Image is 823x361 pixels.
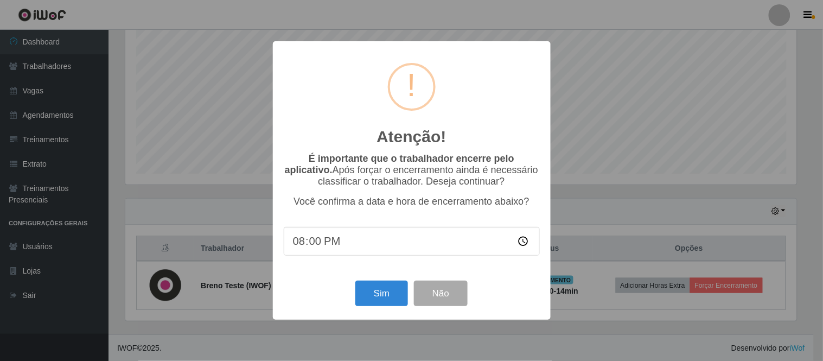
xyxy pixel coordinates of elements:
b: É importante que o trabalhador encerre pelo aplicativo. [285,153,514,175]
p: Você confirma a data e hora de encerramento abaixo? [284,196,540,207]
p: Após forçar o encerramento ainda é necessário classificar o trabalhador. Deseja continuar? [284,153,540,187]
h2: Atenção! [377,127,446,147]
button: Sim [355,281,408,306]
button: Não [414,281,468,306]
